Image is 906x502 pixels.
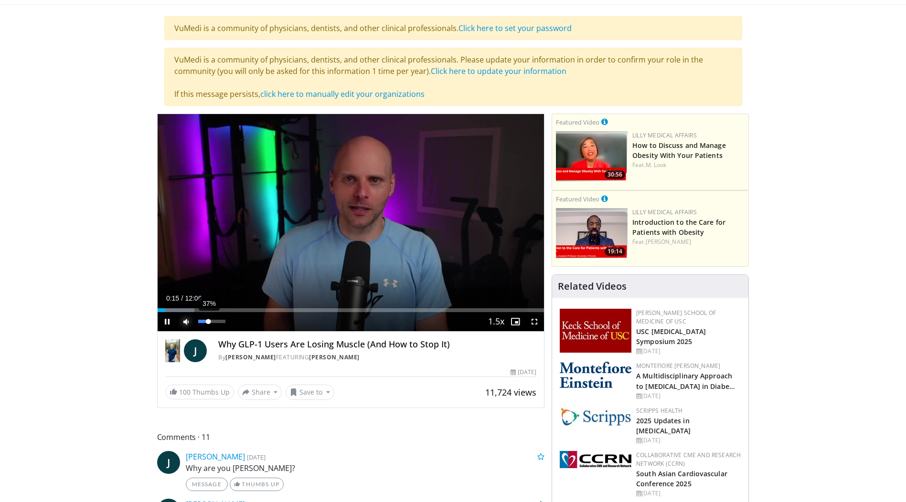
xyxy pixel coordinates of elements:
[636,451,741,468] a: Collaborative CME and Research Network (CCRN)
[186,478,228,491] a: Message
[646,238,691,246] a: [PERSON_NAME]
[286,385,334,400] button: Save to
[198,320,225,323] div: Volume Level
[309,353,360,361] a: [PERSON_NAME]
[230,478,284,491] a: Thumbs Up
[218,353,536,362] div: By FEATURING
[632,131,697,139] a: Lilly Medical Affairs
[165,385,234,399] a: 100 Thumbs Up
[632,218,725,237] a: Introduction to the Care for Patients with Obesity
[636,362,720,370] a: Montefiore [PERSON_NAME]
[556,208,628,258] a: 19:14
[487,312,506,331] button: Playback Rate
[556,195,599,203] small: Featured Video
[177,312,196,331] button: Mute
[605,170,625,179] span: 30:56
[165,339,181,362] img: Dr. Jordan Rennicke
[636,347,741,356] div: [DATE]
[260,89,425,99] a: click here to manually edit your organizations
[560,362,631,388] img: b0142b4c-93a1-4b58-8f91-5265c282693c.png.150x105_q85_autocrop_double_scale_upscale_version-0.2.png
[556,208,628,258] img: acc2e291-ced4-4dd5-b17b-d06994da28f3.png.150x105_q85_crop-smart_upscale.png
[164,48,742,106] div: VuMedi is a community of physicians, dentists, and other clinical professionals. Please update yo...
[157,431,545,443] span: Comments 11
[556,131,628,181] img: c98a6a29-1ea0-4bd5-8cf5-4d1e188984a7.png.150x105_q85_crop-smart_upscale.png
[558,281,627,292] h4: Related Videos
[218,339,536,350] h4: Why GLP-1 Users Are Losing Muscle (And How to Stop It)
[636,489,741,498] div: [DATE]
[632,238,745,246] div: Feat.
[158,114,544,332] video-js: Video Player
[184,339,207,362] a: J
[632,141,726,160] a: How to Discuss and Manage Obesity With Your Patients
[506,312,525,331] button: Enable picture-in-picture mode
[225,353,276,361] a: [PERSON_NAME]
[636,469,727,488] a: South Asian Cardiovascular Conference 2025
[157,451,180,474] a: J
[605,247,625,256] span: 19:14
[636,436,741,445] div: [DATE]
[636,327,706,346] a: USC [MEDICAL_DATA] Symposium 2025
[458,23,572,33] a: Click here to set your password
[560,451,631,468] img: a04ee3ba-8487-4636-b0fb-5e8d268f3737.png.150x105_q85_autocrop_double_scale_upscale_version-0.2.png
[636,416,691,435] a: 2025 Updates in [MEDICAL_DATA]
[632,161,745,169] div: Feat.
[179,387,191,397] span: 100
[166,294,179,302] span: 0:15
[186,462,545,474] p: Why are you [PERSON_NAME]?
[636,407,682,415] a: Scripps Health
[238,385,282,400] button: Share
[646,161,667,169] a: M. Look
[560,309,631,353] img: 7b941f1f-d101-407a-8bfa-07bd47db01ba.png.150x105_q85_autocrop_double_scale_upscale_version-0.2.jpg
[185,294,202,302] span: 12:06
[525,312,544,331] button: Fullscreen
[158,308,544,312] div: Progress Bar
[511,368,536,376] div: [DATE]
[186,451,245,462] a: [PERSON_NAME]
[485,387,536,398] span: 11,724 views
[636,309,716,325] a: [PERSON_NAME] School of Medicine of USC
[247,453,266,461] small: [DATE]
[181,294,183,302] span: /
[164,16,742,40] div: VuMedi is a community of physicians, dentists, and other clinical professionals.
[556,118,599,126] small: Featured Video
[636,392,741,400] div: [DATE]
[431,66,566,76] a: Click here to update your information
[158,312,177,331] button: Pause
[560,407,631,426] img: c9f2b0b7-b02a-4276-a72a-b0cbb4230bc1.jpg.150x105_q85_autocrop_double_scale_upscale_version-0.2.jpg
[636,371,735,390] a: A Multidisciplinary Approach to [MEDICAL_DATA] in Diabe…
[556,131,628,181] a: 30:56
[632,208,697,216] a: Lilly Medical Affairs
